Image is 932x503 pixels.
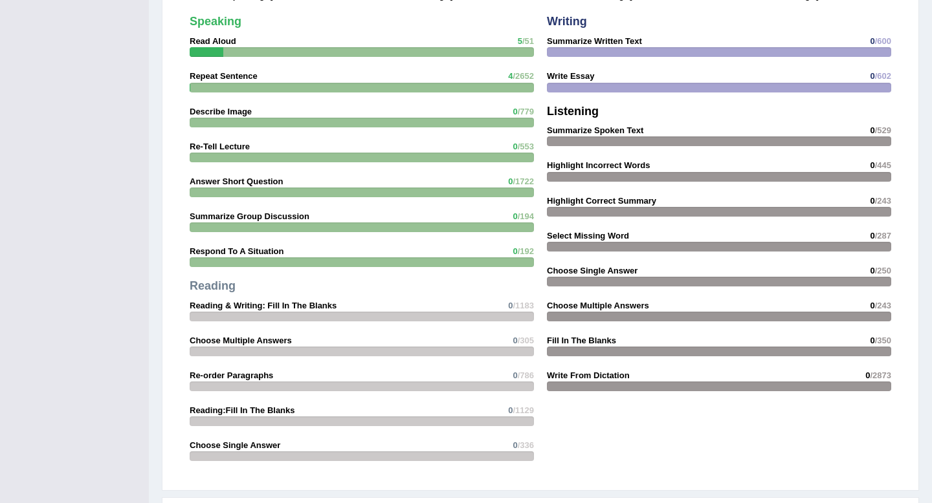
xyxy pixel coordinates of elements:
[870,36,874,46] span: 0
[190,279,236,292] strong: Reading
[518,440,534,450] span: /336
[190,246,283,256] strong: Respond To A Situation
[875,71,891,81] span: /602
[190,211,309,221] strong: Summarize Group Discussion
[870,71,874,81] span: 0
[190,15,241,28] strong: Speaking
[547,370,630,380] strong: Write From Dictation
[513,246,517,256] span: 0
[518,107,534,116] span: /779
[508,177,513,186] span: 0
[518,246,534,256] span: /192
[513,177,534,186] span: /1722
[547,196,656,206] strong: Highlight Correct Summary
[547,301,649,310] strong: Choose Multiple Answers
[518,370,534,380] span: /786
[547,125,643,135] strong: Summarize Spoken Text
[547,105,599,118] strong: Listening
[513,301,534,310] span: /1183
[190,142,250,151] strong: Re-Tell Lecture
[508,301,513,310] span: 0
[870,370,891,380] span: /2873
[508,71,513,81] span: 4
[190,405,295,415] strong: Reading:Fill In The Blanks
[547,71,594,81] strong: Write Essay
[513,211,517,221] span: 0
[870,125,874,135] span: 0
[513,440,517,450] span: 0
[875,36,891,46] span: /600
[870,196,874,206] span: 0
[190,301,337,310] strong: Reading & Writing: Fill In The Blanks
[547,266,638,275] strong: Choose Single Answer
[513,370,517,380] span: 0
[513,107,517,116] span: 0
[190,107,252,116] strong: Describe Image
[518,142,534,151] span: /553
[875,301,891,310] span: /243
[190,440,280,450] strong: Choose Single Answer
[875,336,891,345] span: /350
[875,125,891,135] span: /529
[547,36,642,46] strong: Summarize Written Text
[875,231,891,241] span: /287
[518,211,534,221] span: /194
[522,36,534,46] span: /51
[513,336,517,345] span: 0
[870,231,874,241] span: 0
[875,266,891,275] span: /250
[508,405,513,415] span: 0
[513,71,534,81] span: /2652
[547,231,629,241] strong: Select Missing Word
[870,160,874,170] span: 0
[190,370,273,380] strong: Re-order Paragraphs
[547,15,587,28] strong: Writing
[870,266,874,275] span: 0
[518,336,534,345] span: /305
[875,196,891,206] span: /243
[190,177,283,186] strong: Answer Short Question
[547,336,616,345] strong: Fill In The Blanks
[190,336,292,345] strong: Choose Multiple Answers
[190,71,258,81] strong: Repeat Sentence
[875,160,891,170] span: /445
[190,36,236,46] strong: Read Aloud
[865,370,870,380] span: 0
[513,142,517,151] span: 0
[870,301,874,310] span: 0
[518,36,522,46] span: 5
[547,160,650,170] strong: Highlight Incorrect Words
[870,336,874,345] span: 0
[513,405,534,415] span: /1129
